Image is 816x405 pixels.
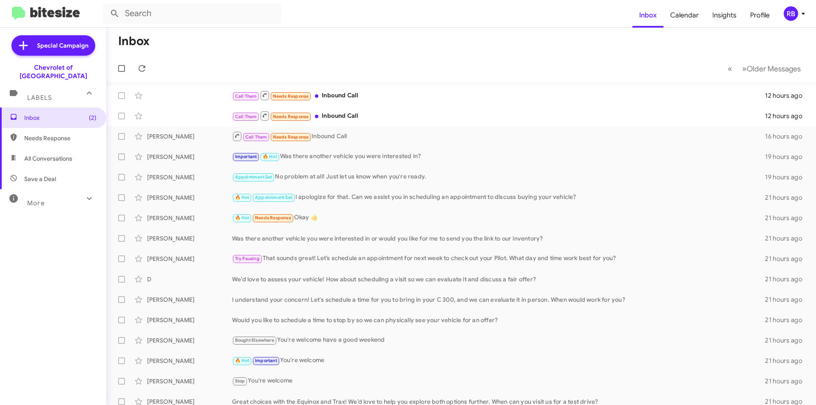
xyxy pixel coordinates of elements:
[147,234,232,243] div: [PERSON_NAME]
[232,213,765,223] div: Okay 👍
[235,358,249,363] span: 🔥 Hot
[147,336,232,345] div: [PERSON_NAME]
[273,114,309,119] span: Needs Response
[765,275,809,283] div: 21 hours ago
[765,91,809,100] div: 12 hours ago
[147,275,232,283] div: D
[232,356,765,365] div: You're welcome
[24,134,96,142] span: Needs Response
[255,195,292,200] span: Appointment Set
[632,3,663,28] a: Inbox
[103,3,281,24] input: Search
[232,131,765,142] div: Inbound Call
[235,195,249,200] span: 🔥 Hot
[765,234,809,243] div: 21 hours ago
[722,60,737,77] button: Previous
[232,172,765,182] div: No problem at all! Just let us know when you're ready.
[147,193,232,202] div: [PERSON_NAME]
[147,173,232,181] div: [PERSON_NAME]
[232,376,765,386] div: You're welcome
[232,234,765,243] div: Was there another vehicle you were interested in or would you like for me to send you the link to...
[765,214,809,222] div: 21 hours ago
[737,60,806,77] button: Next
[765,173,809,181] div: 19 hours ago
[147,357,232,365] div: [PERSON_NAME]
[147,255,232,263] div: [PERSON_NAME]
[245,134,267,140] span: Call Them
[765,255,809,263] div: 21 hours ago
[235,114,257,119] span: Call Them
[235,256,260,261] span: Try Pausing
[235,215,249,221] span: 🔥 Hot
[705,3,743,28] a: Insights
[235,174,272,180] span: Appointment Set
[232,254,765,263] div: That sounds great! Let’s schedule an appointment for next week to check out your Pilot. What day ...
[147,377,232,385] div: [PERSON_NAME]
[765,295,809,304] div: 21 hours ago
[27,94,52,102] span: Labels
[765,112,809,120] div: 12 hours ago
[728,63,732,74] span: «
[235,337,274,343] span: Bought Elsewhere
[255,215,291,221] span: Needs Response
[27,199,45,207] span: More
[255,358,277,363] span: Important
[723,60,806,77] nav: Page navigation example
[147,132,232,141] div: [PERSON_NAME]
[235,154,257,159] span: Important
[232,193,765,202] div: I apologize for that. Can we assist you in scheduling an appointment to discuss buying your vehicle?
[24,175,56,183] span: Save a Deal
[24,113,96,122] span: Inbox
[273,93,309,99] span: Needs Response
[784,6,798,21] div: RB
[232,152,765,161] div: Was there another vehicle you were interested in?
[232,335,765,345] div: You're welcome have a good weekend
[743,3,776,28] a: Profile
[118,34,150,48] h1: Inbox
[663,3,705,28] a: Calendar
[147,214,232,222] div: [PERSON_NAME]
[147,153,232,161] div: [PERSON_NAME]
[232,275,765,283] div: We’d love to assess your vehicle! How about scheduling a visit so we can evaluate it and discuss ...
[232,295,765,304] div: I understand your concern! Let's schedule a time for you to bring in your C 300, and we can evalu...
[37,41,88,50] span: Special Campaign
[765,132,809,141] div: 16 hours ago
[232,90,765,101] div: Inbound Call
[765,357,809,365] div: 21 hours ago
[765,336,809,345] div: 21 hours ago
[742,63,747,74] span: »
[273,134,309,140] span: Needs Response
[765,153,809,161] div: 19 hours ago
[24,154,72,163] span: All Conversations
[765,316,809,324] div: 21 hours ago
[89,113,96,122] span: (2)
[235,93,257,99] span: Call Them
[232,316,765,324] div: Would you like to schedule a time to stop by so we can physically see your vehicle for an offer?
[765,193,809,202] div: 21 hours ago
[765,377,809,385] div: 21 hours ago
[776,6,807,21] button: RB
[235,378,245,384] span: Stop
[11,35,95,56] a: Special Campaign
[263,154,277,159] span: 🔥 Hot
[147,295,232,304] div: [PERSON_NAME]
[147,316,232,324] div: [PERSON_NAME]
[747,64,801,74] span: Older Messages
[232,110,765,121] div: Inbound Call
